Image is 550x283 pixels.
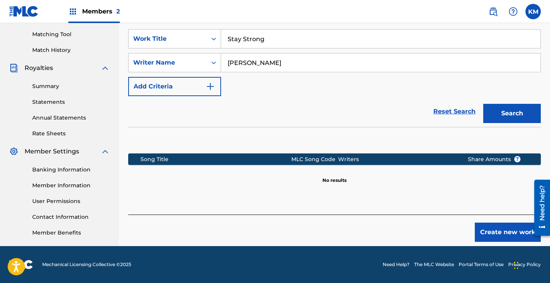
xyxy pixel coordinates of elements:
[468,155,521,163] span: Share Amounts
[9,147,18,156] img: Member Settings
[25,63,53,73] span: Royalties
[529,176,550,238] iframe: Resource Center
[489,7,498,16] img: search
[9,260,33,269] img: logo
[133,58,202,67] div: Writer Name
[32,130,110,138] a: Rate Sheets
[32,197,110,205] a: User Permissions
[206,82,215,91] img: 9d2ae6d4665cec9f34b9.svg
[514,156,520,162] span: ?
[140,155,291,163] div: Song Title
[383,261,410,268] a: Need Help?
[9,6,39,17] img: MLC Logo
[9,63,18,73] img: Royalties
[508,261,541,268] a: Privacy Policy
[486,4,501,19] a: Public Search
[32,82,110,90] a: Summary
[459,261,504,268] a: Portal Terms of Use
[32,166,110,174] a: Banking Information
[32,46,110,54] a: Match History
[525,4,541,19] div: User Menu
[32,30,110,38] a: Matching Tool
[32,213,110,221] a: Contact Information
[414,261,454,268] a: The MLC Website
[25,147,79,156] span: Member Settings
[32,229,110,237] a: Member Benefits
[32,181,110,190] a: Member Information
[133,34,202,43] div: Work Title
[429,103,479,120] a: Reset Search
[82,7,120,16] span: Members
[32,98,110,106] a: Statements
[42,261,131,268] span: Mechanical Licensing Collective © 2025
[509,7,518,16] img: help
[483,104,541,123] button: Search
[514,254,519,277] div: Drag
[128,77,221,96] button: Add Criteria
[128,29,541,127] form: Search Form
[291,155,339,163] div: MLC Song Code
[512,246,550,283] iframe: Chat Widget
[338,155,456,163] div: Writers
[505,4,521,19] div: Help
[101,63,110,73] img: expand
[116,8,120,15] span: 2
[475,223,541,242] button: Create new work
[32,114,110,122] a: Annual Statements
[101,147,110,156] img: expand
[322,168,347,184] p: No results
[68,7,78,16] img: Top Rightsholders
